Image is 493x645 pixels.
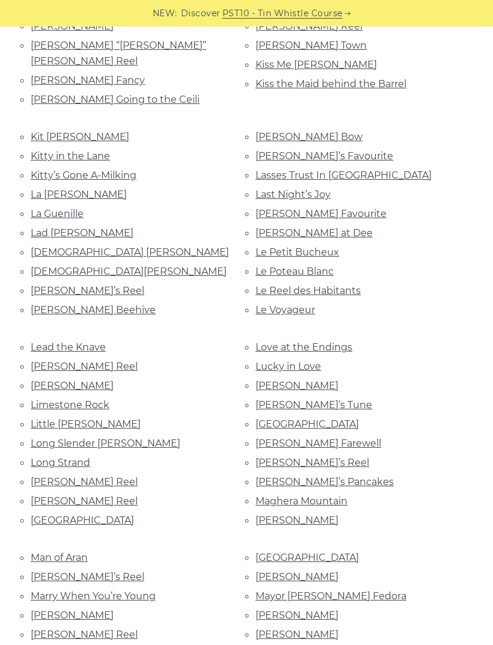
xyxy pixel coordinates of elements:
a: Le Poteau Blanc [256,266,334,277]
a: [PERSON_NAME]’s Reel [31,571,144,582]
a: Little [PERSON_NAME] [31,418,141,430]
a: [DEMOGRAPHIC_DATA] [PERSON_NAME] [31,246,229,258]
a: [PERSON_NAME]’s Favourite [256,150,393,162]
a: [PERSON_NAME] Reel [31,361,138,372]
a: [PERSON_NAME] Beehive [31,304,156,316]
a: [PERSON_NAME] [256,610,338,621]
a: [PERSON_NAME] “[PERSON_NAME]” [PERSON_NAME] Reel [31,40,206,67]
a: Mayor [PERSON_NAME] Fedora [256,590,406,602]
a: [PERSON_NAME] Farewell [256,438,381,449]
a: [PERSON_NAME] Fancy [31,75,145,86]
a: Kit [PERSON_NAME] [31,131,129,142]
a: Lad [PERSON_NAME] [31,227,133,239]
a: [PERSON_NAME] [31,380,114,391]
a: Kiss the Maid behind the Barrel [256,78,406,90]
a: Long Strand [31,457,90,468]
a: [PERSON_NAME]’s Tune [256,399,372,411]
a: Lasses Trust In [GEOGRAPHIC_DATA] [256,170,432,181]
a: [PERSON_NAME] Reel [31,629,138,640]
a: [PERSON_NAME] [256,515,338,526]
a: [PERSON_NAME] [31,610,114,621]
a: [PERSON_NAME] [256,571,338,582]
a: [PERSON_NAME] Reel [31,476,138,488]
a: [PERSON_NAME] [256,629,338,640]
a: Le Reel des Habitants [256,285,361,296]
a: Last Night’s Joy [256,189,331,200]
a: Le Petit Bucheux [256,246,339,258]
a: [GEOGRAPHIC_DATA] [31,515,134,526]
a: Limestone Rock [31,399,109,411]
a: [PERSON_NAME] Reel [31,495,138,507]
a: Long Slender [PERSON_NAME] [31,438,180,449]
a: [PERSON_NAME] Favourite [256,208,387,219]
a: Lucky in Love [256,361,321,372]
a: [PERSON_NAME]’s Pancakes [256,476,394,488]
a: [PERSON_NAME] [256,380,338,391]
a: Marry When You’re Young [31,590,156,602]
span: Discover [181,7,221,20]
a: Maghera Mountain [256,495,348,507]
a: [PERSON_NAME] Bow [256,131,363,142]
a: [PERSON_NAME] at Dee [256,227,373,239]
a: Love at the Endings [256,341,352,353]
a: Kiss Me [PERSON_NAME] [256,59,377,70]
a: [PERSON_NAME]’s Reel [256,457,369,468]
a: [DEMOGRAPHIC_DATA][PERSON_NAME] [31,266,227,277]
a: [PERSON_NAME] Going to the Ceili [31,94,200,105]
a: Kitty’s Gone A-Milking [31,170,136,181]
a: PST10 - Tin Whistle Course [222,7,343,20]
a: Lead the Knave [31,341,106,353]
a: [GEOGRAPHIC_DATA] [256,418,359,430]
a: Man of Aran [31,552,88,563]
a: La Guenille [31,208,84,219]
a: [PERSON_NAME]’s Reel [31,285,144,296]
a: Kitty in the Lane [31,150,110,162]
a: La [PERSON_NAME] [31,189,127,200]
a: [PERSON_NAME] Town [256,40,367,51]
a: Le Voyageur [256,304,315,316]
a: [GEOGRAPHIC_DATA] [256,552,359,563]
span: NEW: [153,7,177,20]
